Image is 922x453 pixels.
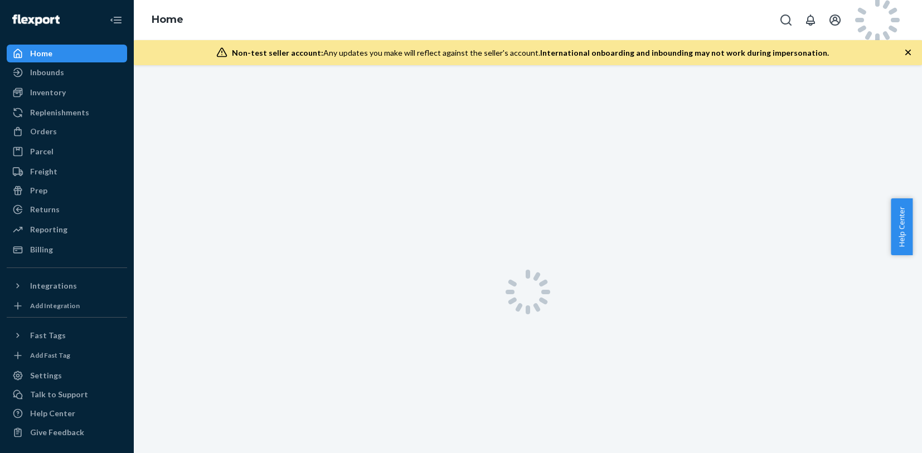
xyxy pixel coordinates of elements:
[799,9,822,31] button: Open notifications
[30,166,57,177] div: Freight
[105,9,127,31] button: Close Navigation
[30,330,66,341] div: Fast Tags
[30,126,57,137] div: Orders
[7,182,127,199] a: Prep
[7,64,127,81] a: Inbounds
[30,244,53,255] div: Billing
[7,349,127,362] a: Add Fast Tag
[30,224,67,235] div: Reporting
[7,123,127,140] a: Orders
[232,48,323,57] span: Non-test seller account:
[7,299,127,313] a: Add Integration
[232,47,829,59] div: Any updates you make will reflect against the seller's account.
[824,9,846,31] button: Open account menu
[30,48,52,59] div: Home
[891,198,913,255] button: Help Center
[7,386,127,403] a: Talk to Support
[30,408,75,419] div: Help Center
[540,48,829,57] span: International onboarding and inbounding may not work during impersonation.
[775,9,797,31] button: Open Search Box
[7,241,127,259] a: Billing
[30,427,84,438] div: Give Feedback
[30,370,62,381] div: Settings
[152,13,183,26] a: Home
[7,143,127,160] a: Parcel
[7,367,127,384] a: Settings
[7,104,127,121] a: Replenishments
[7,423,127,441] button: Give Feedback
[7,405,127,422] a: Help Center
[30,350,70,360] div: Add Fast Tag
[30,185,47,196] div: Prep
[143,4,192,36] ol: breadcrumbs
[7,163,127,181] a: Freight
[30,87,66,98] div: Inventory
[7,277,127,295] button: Integrations
[12,14,60,26] img: Flexport logo
[30,67,64,78] div: Inbounds
[30,146,54,157] div: Parcel
[7,201,127,218] a: Returns
[7,84,127,101] a: Inventory
[30,301,80,310] div: Add Integration
[7,327,127,344] button: Fast Tags
[7,45,127,62] a: Home
[30,107,89,118] div: Replenishments
[7,221,127,238] a: Reporting
[30,280,77,291] div: Integrations
[30,204,60,215] div: Returns
[30,389,88,400] div: Talk to Support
